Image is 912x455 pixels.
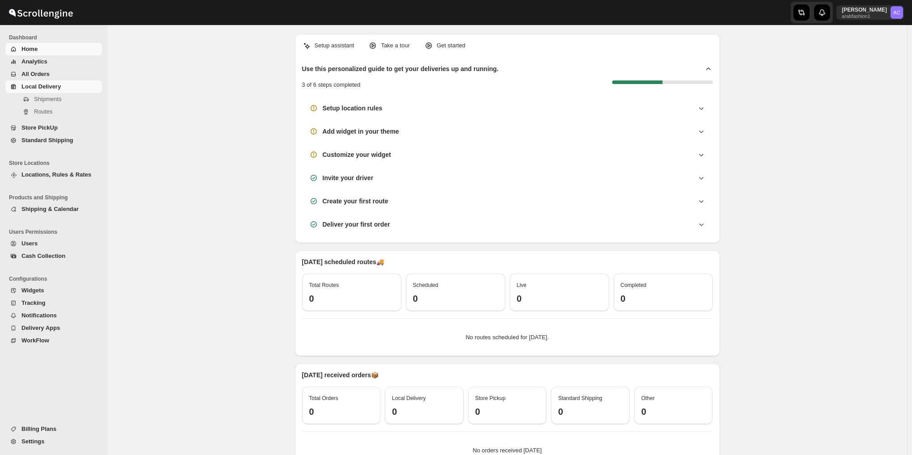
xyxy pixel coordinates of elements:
[5,435,102,448] button: Settings
[7,1,74,24] img: ScrollEngine
[21,312,57,319] span: Notifications
[302,64,499,73] h2: Use this personalized guide to get your deliveries up and running.
[21,438,44,445] span: Settings
[21,240,38,247] span: Users
[21,253,65,259] span: Cash Collection
[9,228,103,236] span: Users Permissions
[21,137,73,143] span: Standard Shipping
[9,34,103,41] span: Dashboard
[9,275,103,282] span: Configurations
[5,237,102,250] button: Users
[21,206,79,212] span: Shipping & Calendar
[21,287,44,294] span: Widgets
[641,395,655,401] span: Other
[309,282,339,288] span: Total Routes
[21,171,91,178] span: Locations, Rules & Rates
[893,10,900,15] text: AC
[621,293,706,304] h3: 0
[21,337,49,344] span: WorkFlow
[21,324,60,331] span: Delivery Apps
[21,71,50,77] span: All Orders
[34,108,52,115] span: Routes
[21,46,38,52] span: Home
[5,284,102,297] button: Widgets
[558,406,622,417] h3: 0
[302,371,713,379] p: [DATE] received orders 📦
[5,309,102,322] button: Notifications
[437,41,465,50] p: Get started
[5,297,102,309] button: Tracking
[21,124,58,131] span: Store PickUp
[309,446,706,455] p: No orders received [DATE]
[309,395,338,401] span: Total Orders
[641,406,706,417] h3: 0
[5,203,102,215] button: Shipping & Calendar
[392,395,426,401] span: Local Delivery
[21,299,45,306] span: Tracking
[302,257,713,266] p: [DATE] scheduled routes 🚚
[323,197,388,206] h3: Create your first route
[21,58,47,65] span: Analytics
[842,13,887,19] p: arabfashion1
[323,104,383,113] h3: Setup location rules
[34,96,61,102] span: Shipments
[842,6,887,13] p: [PERSON_NAME]
[309,333,706,342] p: No routes scheduled for [DATE].
[323,173,374,182] h3: Invite your driver
[21,426,56,432] span: Billing Plans
[309,293,394,304] h3: 0
[836,5,904,20] button: User menu
[323,150,391,159] h3: Customize your widget
[5,250,102,262] button: Cash Collection
[475,406,540,417] h3: 0
[309,406,374,417] h3: 0
[517,282,527,288] span: Live
[558,395,602,401] span: Standard Shipping
[621,282,647,288] span: Completed
[392,406,456,417] h3: 0
[5,423,102,435] button: Billing Plans
[5,93,102,105] button: Shipments
[5,55,102,68] button: Analytics
[5,169,102,181] button: Locations, Rules & Rates
[21,83,61,90] span: Local Delivery
[517,293,602,304] h3: 0
[5,105,102,118] button: Routes
[5,43,102,55] button: Home
[475,395,506,401] span: Store Pickup
[413,282,439,288] span: Scheduled
[413,293,498,304] h3: 0
[381,41,409,50] p: Take a tour
[5,334,102,347] button: WorkFlow
[5,68,102,80] button: All Orders
[323,220,390,229] h3: Deliver your first order
[5,322,102,334] button: Delivery Apps
[302,80,361,89] p: 3 of 6 steps completed
[9,194,103,201] span: Products and Shipping
[315,41,354,50] p: Setup assistant
[323,127,399,136] h3: Add widget in your theme
[9,160,103,167] span: Store Locations
[891,6,903,19] span: Abizer Chikhly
